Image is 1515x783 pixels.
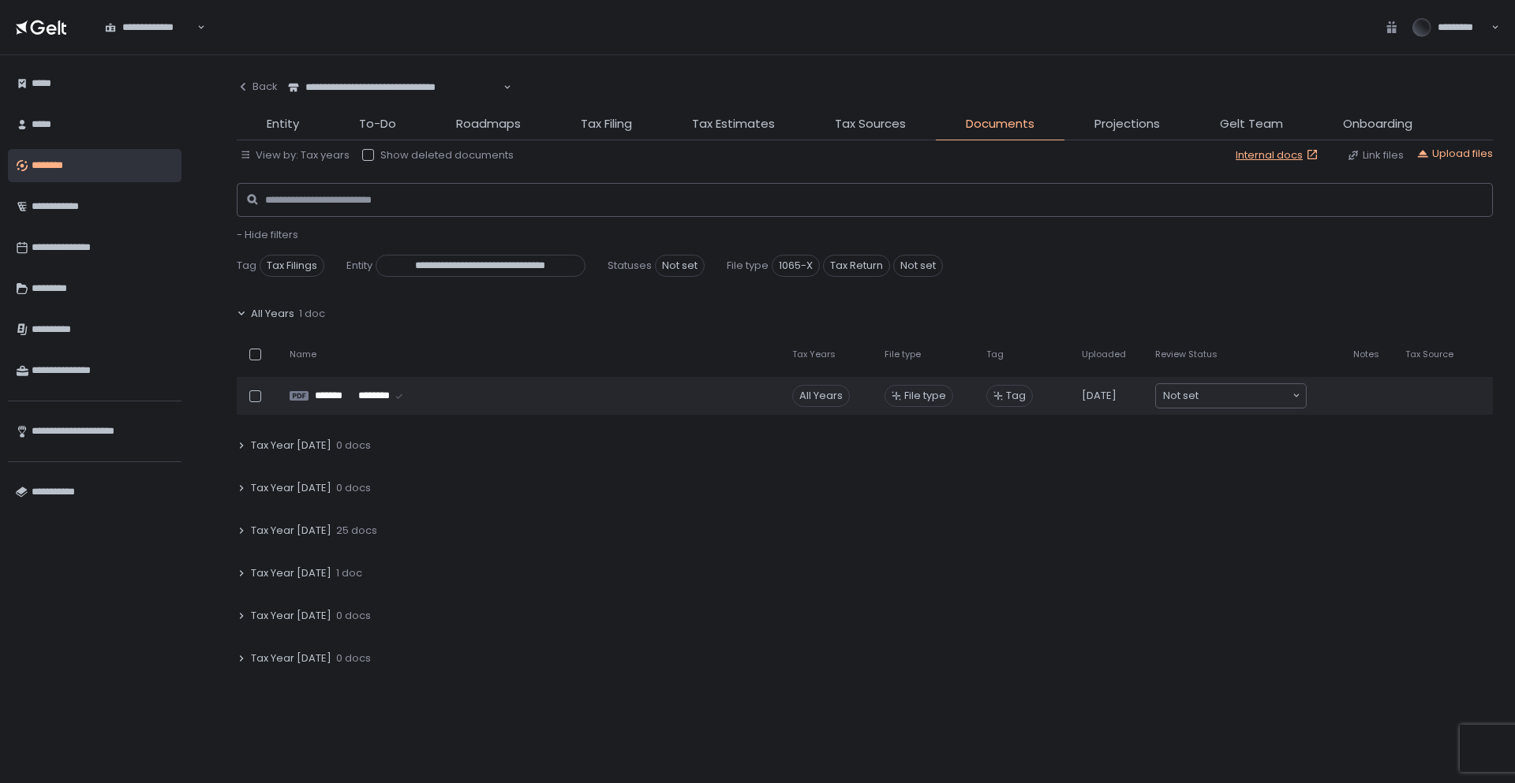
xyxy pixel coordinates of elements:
span: Statuses [608,259,652,273]
div: Search for option [278,71,511,104]
span: Tax Filing [581,115,632,133]
span: Tax Years [792,349,836,360]
button: Link files [1347,148,1404,162]
input: Search for option [1199,388,1291,404]
span: Review Status [1155,349,1218,360]
div: Search for option [1156,384,1306,408]
span: All Years [251,307,294,321]
span: Entity [267,115,299,133]
a: Internal docs [1236,148,1322,162]
span: Uploaded [1082,349,1126,360]
span: Tax Filings [260,255,324,277]
button: View by: Tax years [240,148,350,162]
span: Documents [966,115,1034,133]
span: Notes [1353,349,1379,360]
span: 1 doc [299,307,325,321]
span: 0 docs [336,651,371,666]
span: [DATE] [1082,389,1117,403]
span: Not set [655,255,705,277]
span: Tag [986,349,1004,360]
span: Tax Sources [835,115,906,133]
span: 0 docs [336,481,371,495]
span: Roadmaps [456,115,521,133]
span: Tax Year [DATE] [251,481,331,495]
span: Not set [893,255,943,277]
span: Entity [346,259,372,273]
span: Projections [1094,115,1160,133]
span: Gelt Team [1220,115,1283,133]
span: Tax Year [DATE] [251,566,331,580]
span: - Hide filters [237,227,298,242]
input: Search for option [501,80,502,95]
span: Tax Year [DATE] [251,651,331,666]
span: File type [727,259,769,273]
span: File type [885,349,921,360]
span: To-Do [359,115,396,133]
div: Search for option [95,11,205,44]
div: Back [237,80,278,94]
span: Tag [237,259,256,273]
span: Tax Year [DATE] [251,438,331,453]
span: Name [290,349,316,360]
button: - Hide filters [237,228,298,242]
span: Tax Year [DATE] [251,609,331,623]
button: Upload files [1416,147,1493,161]
span: Onboarding [1343,115,1412,133]
div: All Years [792,385,850,407]
input: Search for option [195,20,196,35]
span: Tax Source [1405,349,1453,360]
span: 1 doc [336,566,362,580]
span: 1065-X [772,255,820,277]
button: Back [237,71,278,103]
span: Not set [1163,388,1199,404]
span: File type [904,389,946,403]
span: Tax Year [DATE] [251,524,331,538]
span: Tax Return [823,255,890,277]
span: Tax Estimates [692,115,775,133]
span: 25 docs [336,524,377,538]
span: Tag [1006,389,1026,403]
span: 0 docs [336,609,371,623]
span: 0 docs [336,438,371,453]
